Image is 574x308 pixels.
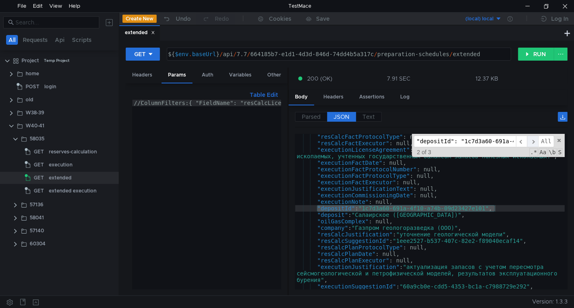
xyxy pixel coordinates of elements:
[26,81,39,93] span: POST
[162,68,192,83] div: Params
[387,75,410,82] div: 7.91 SEC
[26,68,39,80] div: home
[176,14,191,24] div: Undo
[316,16,330,22] div: Save
[157,13,196,25] button: Undo
[196,13,235,25] button: Redo
[6,35,18,45] button: All
[26,107,44,119] div: W38-39
[70,35,94,45] button: Scripts
[34,146,44,158] span: GET
[134,50,146,59] div: GET
[527,135,538,147] span: ​
[44,55,70,67] div: Temp Project
[195,68,220,83] div: Auth
[30,199,44,211] div: 57136
[15,18,94,27] input: Search...
[44,81,56,93] div: login
[538,135,554,147] span: Alt-Enter
[125,28,155,37] div: extended
[518,48,554,61] button: RUN
[307,74,332,83] span: 200 (OK)
[223,68,258,83] div: Variables
[22,55,39,67] div: Project
[476,75,498,82] div: 12.37 KB
[122,15,157,23] button: Create New
[548,148,557,156] span: Whole Word Search
[30,225,44,237] div: 57140
[551,14,568,24] div: Log In
[317,90,350,105] div: Headers
[529,148,538,156] span: RegExp Search
[34,159,44,171] span: GET
[288,90,314,105] div: Body
[269,14,291,24] div: Cookies
[49,159,72,171] div: execution
[26,94,33,106] div: old
[49,185,96,197] div: extended execution
[465,15,493,23] div: (local) local
[49,172,72,184] div: extended
[49,146,97,158] div: reserves-calculation
[516,135,527,147] span: ​
[30,133,44,145] div: 58035
[414,149,434,155] span: 2 of 3
[34,185,44,197] span: GET
[126,48,160,61] button: GET
[26,120,44,132] div: W40-41
[34,172,44,184] span: GET
[334,113,349,120] span: JSON
[414,135,516,147] input: Search for
[126,68,159,83] div: Headers
[247,90,281,100] button: Table Edit
[557,148,562,156] span: Search In Selection
[30,238,46,250] div: 60304
[394,90,416,105] div: Log
[445,12,502,25] button: (local) local
[261,68,288,83] div: Other
[353,90,391,105] div: Assertions
[362,113,375,120] span: Text
[539,148,547,156] span: CaseSensitive Search
[532,296,567,308] span: Version: 1.3.3
[20,35,50,45] button: Requests
[30,212,44,224] div: 58041
[302,113,321,120] span: Parsed
[52,35,67,45] button: Api
[215,14,229,24] div: Redo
